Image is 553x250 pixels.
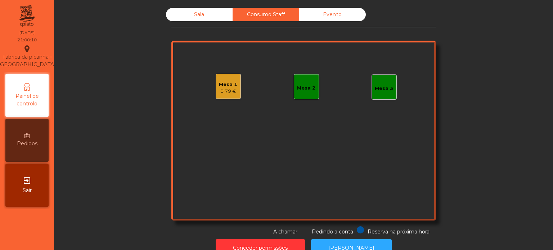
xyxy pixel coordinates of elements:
[23,45,31,53] i: location_on
[17,140,37,147] span: Pedidos
[273,228,297,235] span: A chamar
[17,37,37,43] div: 21:00:10
[297,85,315,92] div: Mesa 2
[219,81,237,88] div: Mesa 1
[375,85,393,92] div: Mesa 3
[233,8,299,21] div: Consumo Staff
[166,8,233,21] div: Sala
[299,8,366,21] div: Evento
[23,176,31,185] i: exit_to_app
[219,88,237,95] div: 0.79 €
[18,4,36,29] img: qpiato
[19,29,35,36] div: [DATE]
[312,228,353,235] span: Pedindo a conta
[23,187,32,194] span: Sair
[7,92,47,108] span: Painel de controlo
[368,228,430,235] span: Reserva na próxima hora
